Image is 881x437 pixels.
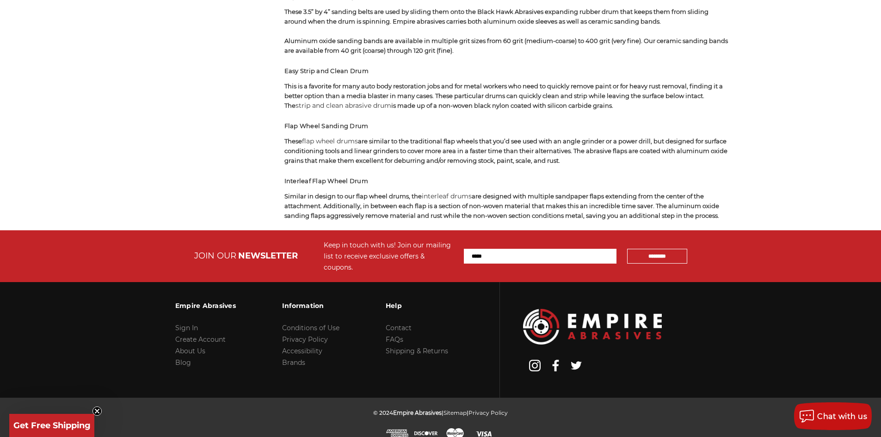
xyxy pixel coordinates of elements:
[444,409,467,416] a: Sitemap
[324,240,455,273] div: Keep in touch with us! Join our mailing list to receive exclusive offers & coupons.
[794,402,872,430] button: Chat with us
[386,324,412,332] a: Contact
[386,335,403,344] a: FAQs
[282,335,328,344] a: Privacy Policy
[194,251,236,261] span: JOIN OUR
[175,335,226,344] a: Create Account
[393,409,442,416] span: Empire Abrasives
[386,347,448,355] a: Shipping & Returns
[175,296,236,315] h3: Empire Abrasives
[9,414,94,437] div: Get Free ShippingClose teaser
[284,122,369,129] span: Flap Wheel Sanding Drum
[284,67,369,74] span: Easy Strip and Clean Drum
[284,137,727,164] span: These are similar to the traditional flap wheels that you’d see used with an angle grinder or a p...
[282,347,322,355] a: Accessibility
[284,82,723,109] span: This is a favorite for many auto body restoration jobs and for metal workers who need to quickly ...
[302,137,358,145] a: flap wheel drums
[817,412,867,421] span: Chat with us
[238,251,298,261] span: NEWSLETTER
[282,358,305,367] a: Brands
[422,192,472,200] a: interleaf drums
[284,177,368,185] span: Interleaf Flap Wheel Drum
[92,406,102,416] button: Close teaser
[175,358,191,367] a: Blog
[13,420,91,431] span: Get Free Shipping
[175,347,205,355] a: About Us
[523,309,662,345] img: Empire Abrasives Logo Image
[282,324,339,332] a: Conditions of Use
[284,192,719,219] span: Similar in design to our flap wheel drums, the are designed with multiple sandpaper flaps extendi...
[284,37,728,54] span: Aluminum oxide sanding bands are available in multiple grit sizes from 60 grit (medium-coarse) to...
[296,101,391,110] a: strip and clean abrasive drum
[282,296,339,315] h3: Information
[175,324,198,332] a: Sign In
[386,296,448,315] h3: Help
[468,409,508,416] a: Privacy Policy
[284,8,708,25] span: These 3.5” by 4” sanding belts are used by sliding them onto the Black Hawk Abrasives expanding r...
[373,407,508,419] p: © 2024 | |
